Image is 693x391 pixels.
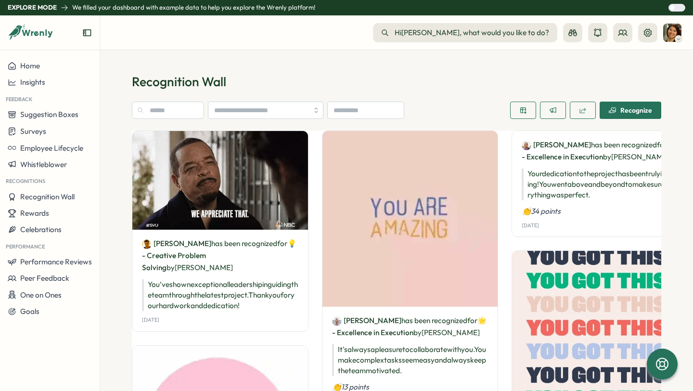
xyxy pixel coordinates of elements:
[20,61,40,70] span: Home
[142,239,152,249] img: Emily Davis
[142,279,298,311] p: You’ve shown exceptional leadership in guiding the team through the latest project. Thank you for...
[657,140,667,149] span: for
[20,110,78,119] span: Suggestion Boxes
[142,317,159,323] p: [DATE]
[332,316,342,326] img: Ethan Lewis
[277,239,287,248] span: for
[142,237,298,274] p: has been recognized by [PERSON_NAME]
[132,131,308,230] img: Recognition Image
[20,78,45,87] span: Insights
[20,143,83,153] span: Employee Lifecycle
[467,316,477,325] span: for
[600,102,661,119] button: Recognize
[8,3,57,12] p: Explore Mode
[522,206,678,217] p: 👏34 points
[609,106,652,114] div: Recognize
[522,169,678,200] p: Your dedication to the project has been truly inspiring! You went above and beyond to make sure e...
[332,315,401,326] a: Ethan Lewis[PERSON_NAME]
[332,314,488,339] p: has been recognized by [PERSON_NAME]
[20,225,62,234] span: Celebrations
[20,274,69,283] span: Peer Feedback
[20,290,62,300] span: One on Ones
[20,192,75,201] span: Recognition Wall
[522,140,591,150] a: James Johnson[PERSON_NAME]
[373,23,557,42] button: Hi[PERSON_NAME], what would you like to do?
[72,3,315,12] p: We filled your dashboard with example data to help you explore the Wrenly platform!
[322,131,498,307] img: Recognition Image
[20,307,39,316] span: Goals
[20,127,46,136] span: Surveys
[142,238,211,249] a: Emily Davis[PERSON_NAME]
[132,73,661,90] p: Recognition Wall
[332,316,487,337] span: 🌟 - Excellence in Execution
[522,139,678,163] p: has been recognized by [PERSON_NAME]
[332,344,488,376] p: It's always a pleasure to collaborate with you. You make complex tasks seem easy and always keep ...
[142,239,296,272] span: 💡 - Creative Problem Solving
[20,209,49,218] span: Rewards
[20,257,92,266] span: Performance Reviews
[522,222,539,229] p: [DATE]
[82,28,92,38] button: Expand sidebar
[522,141,531,150] img: James Johnson
[395,27,549,38] span: Hi [PERSON_NAME] , what would you like to do?
[20,160,67,169] span: Whistleblower
[663,24,681,42] img: Sarah Johnson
